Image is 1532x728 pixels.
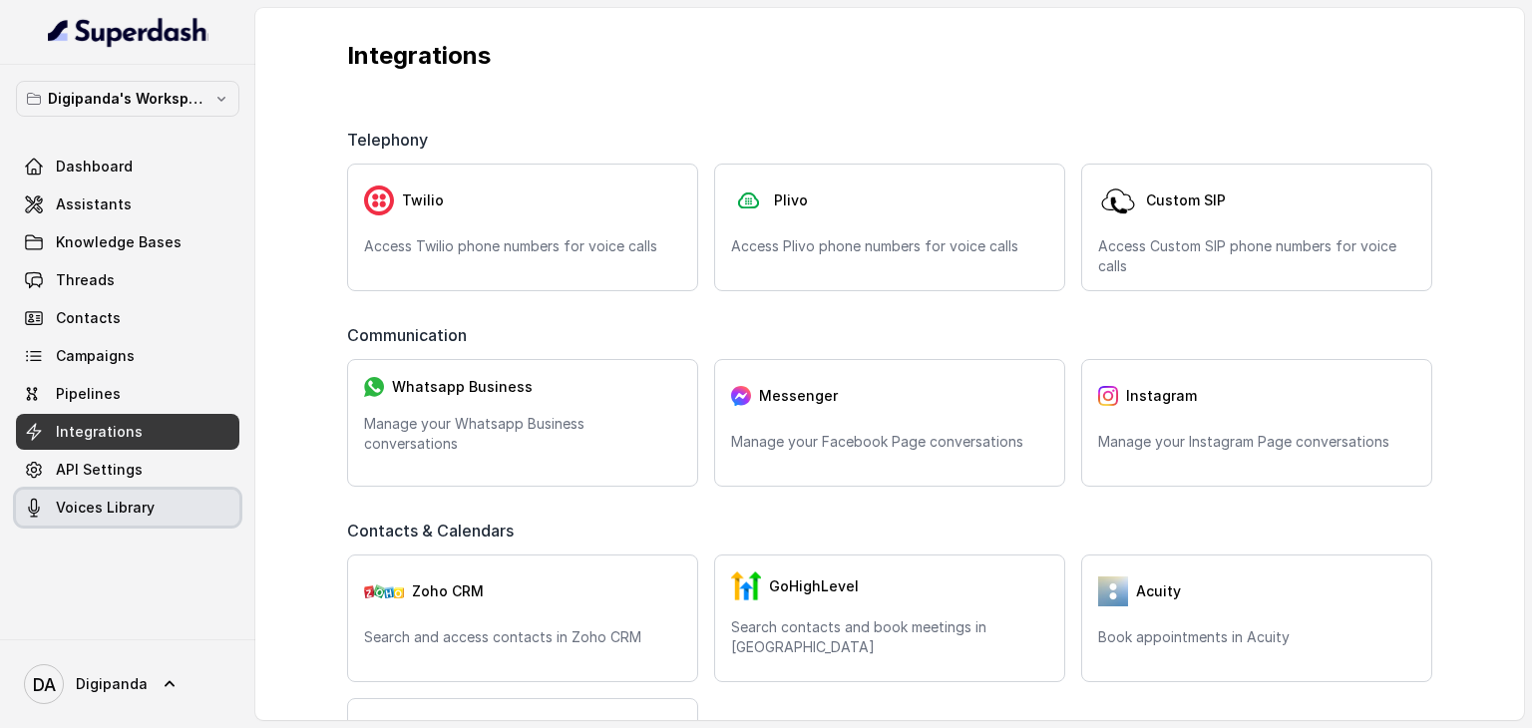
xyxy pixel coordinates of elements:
span: Twilio [402,190,444,210]
a: Dashboard [16,149,239,184]
p: Search contacts and book meetings in [GEOGRAPHIC_DATA] [731,617,1048,657]
a: Voices Library [16,490,239,526]
a: Integrations [16,414,239,450]
span: Contacts [56,308,121,328]
span: Instagram [1126,386,1197,406]
span: Campaigns [56,346,135,366]
button: Digipanda's Workspace [16,81,239,117]
span: Knowledge Bases [56,232,182,252]
img: 5vvjV8cQY1AVHSZc2N7qU9QabzYIM+zpgiA0bbq9KFoni1IQNE8dHPp0leJjYW31UJeOyZnSBUO77gdMaNhFCgpjLZzFnVhVC... [1098,576,1128,606]
img: zohoCRM.b78897e9cd59d39d120b21c64f7c2b3a.svg [364,584,404,598]
span: Communication [347,323,475,347]
span: Custom SIP [1146,190,1226,210]
a: Assistants [16,186,239,222]
a: Contacts [16,300,239,336]
span: Integrations [56,422,143,442]
a: Threads [16,262,239,298]
span: Telephony [347,128,436,152]
span: Digipanda [76,674,148,694]
span: Plivo [774,190,808,210]
img: light.svg [48,16,208,48]
span: Whatsapp Business [392,377,533,397]
img: twilio.7c09a4f4c219fa09ad352260b0a8157b.svg [364,185,394,215]
p: Search and access contacts in Zoho CRM [364,627,681,647]
p: Access Plivo phone numbers for voice calls [731,236,1048,256]
a: Knowledge Bases [16,224,239,260]
span: Acuity [1136,581,1181,601]
img: instagram.04eb0078a085f83fc525.png [1098,386,1118,406]
text: DA [33,674,56,695]
span: Assistants [56,194,132,214]
p: Access Custom SIP phone numbers for voice calls [1098,236,1415,276]
img: GHL.59f7fa3143240424d279.png [731,571,761,601]
p: Manage your Facebook Page conversations [731,432,1048,452]
p: Digipanda's Workspace [48,87,207,111]
span: Voices Library [56,498,155,518]
p: Integrations [347,40,1432,72]
img: whatsapp.f50b2aaae0bd8934e9105e63dc750668.svg [364,377,384,397]
span: Threads [56,270,115,290]
span: Messenger [759,386,838,406]
a: Campaigns [16,338,239,374]
span: Pipelines [56,384,121,404]
img: messenger.2e14a0163066c29f9ca216c7989aa592.svg [731,386,751,406]
img: customSip.5d45856e11b8082b7328070e9c2309ec.svg [1098,181,1138,220]
p: Manage your Instagram Page conversations [1098,432,1415,452]
a: API Settings [16,452,239,488]
span: GoHighLevel [769,576,859,596]
span: Dashboard [56,157,133,177]
span: Contacts & Calendars [347,519,522,543]
p: Manage your Whatsapp Business conversations [364,414,681,454]
p: Access Twilio phone numbers for voice calls [364,236,681,256]
span: Zoho CRM [412,581,484,601]
a: Digipanda [16,656,239,712]
img: plivo.d3d850b57a745af99832d897a96997ac.svg [731,185,766,216]
p: Book appointments in Acuity [1098,627,1415,647]
span: API Settings [56,460,143,480]
a: Pipelines [16,376,239,412]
